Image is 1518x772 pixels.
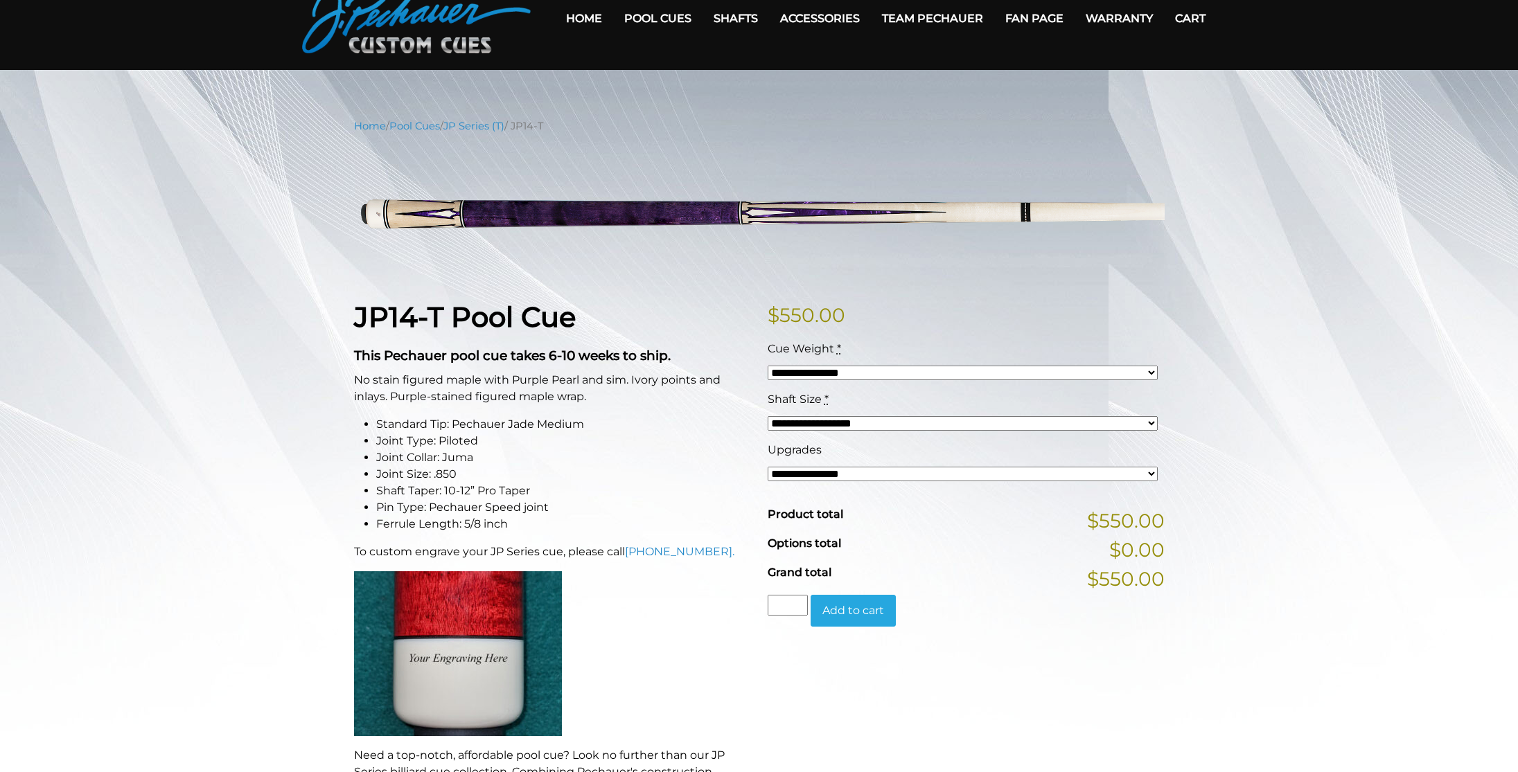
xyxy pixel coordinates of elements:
li: Joint Type: Piloted [376,433,751,449]
abbr: required [824,393,829,406]
span: Shaft Size [768,393,822,406]
strong: This Pechauer pool cue takes 6-10 weeks to ship. [354,348,671,363]
a: Shafts [703,1,769,36]
span: Upgrades [768,443,822,456]
a: Pool Cues [613,1,703,36]
a: Pool Cues [389,120,440,132]
li: Shaft Taper: 10-12” Pro Taper [376,483,751,499]
img: An image of a cue butt with the words "YOUR ENGRAVING HERE". [354,571,562,736]
span: $550.00 [1087,564,1165,593]
a: Home [555,1,613,36]
li: Joint Size: .850 [376,466,751,483]
a: Accessories [769,1,871,36]
span: Product total [768,508,843,521]
a: Fan Page [994,1,1075,36]
span: $550.00 [1087,506,1165,535]
span: Cue Weight [768,342,834,355]
li: Ferrule Length: 5/8 inch [376,516,751,532]
li: Standard Tip: Pechauer Jade Medium [376,416,751,433]
abbr: required [837,342,841,355]
input: Product quantity [768,595,808,616]
a: Cart [1164,1,1217,36]
a: JP Series (T) [443,120,504,132]
p: No stain figured maple with Purple Pearl and sim. Ivory points and inlays. Purple-stained figured... [354,372,751,405]
span: $0.00 [1109,535,1165,564]
a: [PHONE_NUMBER]. [625,545,734,558]
button: Add to cart [811,595,896,627]
a: Team Pechauer [871,1,994,36]
li: Joint Collar: Juma [376,449,751,466]
nav: Breadcrumb [354,118,1165,134]
bdi: 550.00 [768,303,845,327]
p: To custom engrave your JP Series cue, please call [354,544,751,560]
strong: JP14-T Pool Cue [354,300,576,334]
a: Home [354,120,386,132]
span: $ [768,303,779,327]
span: Grand total [768,566,831,579]
span: Options total [768,537,841,550]
li: Pin Type: Pechauer Speed joint [376,499,751,516]
a: Warranty [1075,1,1164,36]
img: jp14-T.png [354,144,1165,279]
